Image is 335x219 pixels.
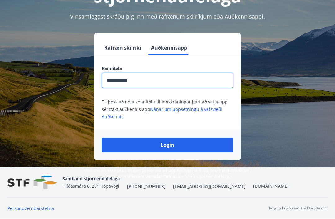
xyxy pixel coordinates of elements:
a: [DOMAIN_NAME] [253,183,289,189]
button: Auðkennisapp [149,40,190,55]
span: [PHONE_NUMBER] [127,183,166,190]
label: Kennitala [102,65,233,72]
span: [EMAIL_ADDRESS][DOMAIN_NAME] [173,183,246,190]
a: Persónuverndarstefna [7,205,54,211]
span: Til þess að nota kennitölu til innskráningar þarf að setja upp sérstakt auðkennis app [102,99,228,120]
img: vjCaq2fThgY3EUYqSgpjEiBg6WP39ov69hlhuPVN.png [7,176,57,189]
a: Nánar um uppsetningu á vefsvæði Auðkennis [102,106,222,120]
span: Samband stjórnendafélaga [62,176,120,182]
button: Login [102,138,233,152]
span: Hlíðasmára 8, 201 Kópavogi [62,183,119,189]
p: Keyrt á hugbúnaði frá Dorado ehf. [269,205,328,211]
a: Persónuverndarstefna [129,173,175,179]
span: Vinsamlegast skráðu þig inn með rafrænum skilríkjum eða Auðkennisappi. [70,13,265,20]
button: Rafræn skilríki [102,40,144,55]
span: Með því að skrá þig inn samþykkir þú að upplýsingar um þig séu meðhöndlaðar í samræmi við Samband... [83,167,252,179]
